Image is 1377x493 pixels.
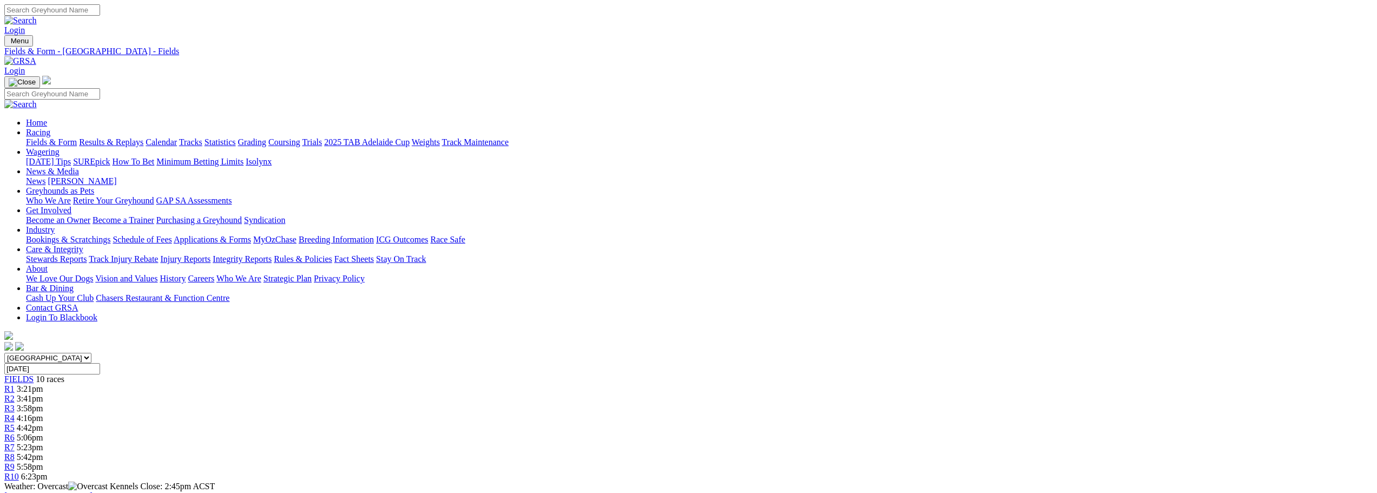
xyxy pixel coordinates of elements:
a: Care & Integrity [26,245,83,254]
img: Overcast [68,482,108,491]
img: logo-grsa-white.png [42,76,51,84]
a: R2 [4,394,15,403]
div: News & Media [26,176,1373,186]
span: 10 races [36,374,64,384]
a: Home [26,118,47,127]
a: Become a Trainer [93,215,154,225]
a: R10 [4,472,19,481]
a: Fields & Form - [GEOGRAPHIC_DATA] - Fields [4,47,1373,56]
a: Purchasing a Greyhound [156,215,242,225]
a: Calendar [146,137,177,147]
a: Retire Your Greyhound [73,196,154,205]
a: Coursing [268,137,300,147]
img: logo-grsa-white.png [4,331,13,340]
a: R8 [4,452,15,462]
a: Login [4,25,25,35]
a: Results & Replays [79,137,143,147]
span: 4:16pm [17,413,43,423]
a: R3 [4,404,15,413]
a: Syndication [244,215,285,225]
div: Care & Integrity [26,254,1373,264]
a: MyOzChase [253,235,297,244]
a: News & Media [26,167,79,176]
span: 5:23pm [17,443,43,452]
button: Toggle navigation [4,35,33,47]
a: Stay On Track [376,254,426,264]
a: Weights [412,137,440,147]
input: Search [4,4,100,16]
a: GAP SA Assessments [156,196,232,205]
span: Menu [11,37,29,45]
span: 3:58pm [17,404,43,413]
a: R5 [4,423,15,432]
a: Fields & Form [26,137,77,147]
a: Schedule of Fees [113,235,172,244]
button: Toggle navigation [4,76,40,88]
a: About [26,264,48,273]
img: Close [9,78,36,87]
a: Chasers Restaurant & Function Centre [96,293,229,303]
a: R7 [4,443,15,452]
a: Tracks [179,137,202,147]
a: R6 [4,433,15,442]
a: Injury Reports [160,254,210,264]
a: Isolynx [246,157,272,166]
a: Stewards Reports [26,254,87,264]
span: 5:42pm [17,452,43,462]
a: Industry [26,225,55,234]
a: News [26,176,45,186]
img: GRSA [4,56,36,66]
a: [DATE] Tips [26,157,71,166]
a: R1 [4,384,15,393]
a: Rules & Policies [274,254,332,264]
a: Track Injury Rebate [89,254,158,264]
a: Fact Sheets [334,254,374,264]
a: 2025 TAB Adelaide Cup [324,137,410,147]
a: Cash Up Your Club [26,293,94,303]
a: Wagering [26,147,60,156]
a: Who We Are [26,196,71,205]
div: Greyhounds as Pets [26,196,1373,206]
a: R4 [4,413,15,423]
a: FIELDS [4,374,34,384]
a: Statistics [205,137,236,147]
a: Bookings & Scratchings [26,235,110,244]
a: Who We Are [216,274,261,283]
a: Become an Owner [26,215,90,225]
a: Breeding Information [299,235,374,244]
a: Contact GRSA [26,303,78,312]
a: R9 [4,462,15,471]
a: Vision and Values [95,274,157,283]
a: Login [4,66,25,75]
a: ICG Outcomes [376,235,428,244]
img: Search [4,100,37,109]
input: Select date [4,363,100,374]
a: Login To Blackbook [26,313,97,322]
a: Integrity Reports [213,254,272,264]
a: Race Safe [430,235,465,244]
a: Bar & Dining [26,284,74,293]
a: Racing [26,128,50,137]
div: Industry [26,235,1373,245]
a: [PERSON_NAME] [48,176,116,186]
span: 3:21pm [17,384,43,393]
a: Careers [188,274,214,283]
div: Racing [26,137,1373,147]
a: History [160,274,186,283]
a: Privacy Policy [314,274,365,283]
a: Trials [302,137,322,147]
a: Track Maintenance [442,137,509,147]
a: Strategic Plan [263,274,312,283]
a: How To Bet [113,157,155,166]
a: Get Involved [26,206,71,215]
span: 5:06pm [17,433,43,442]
